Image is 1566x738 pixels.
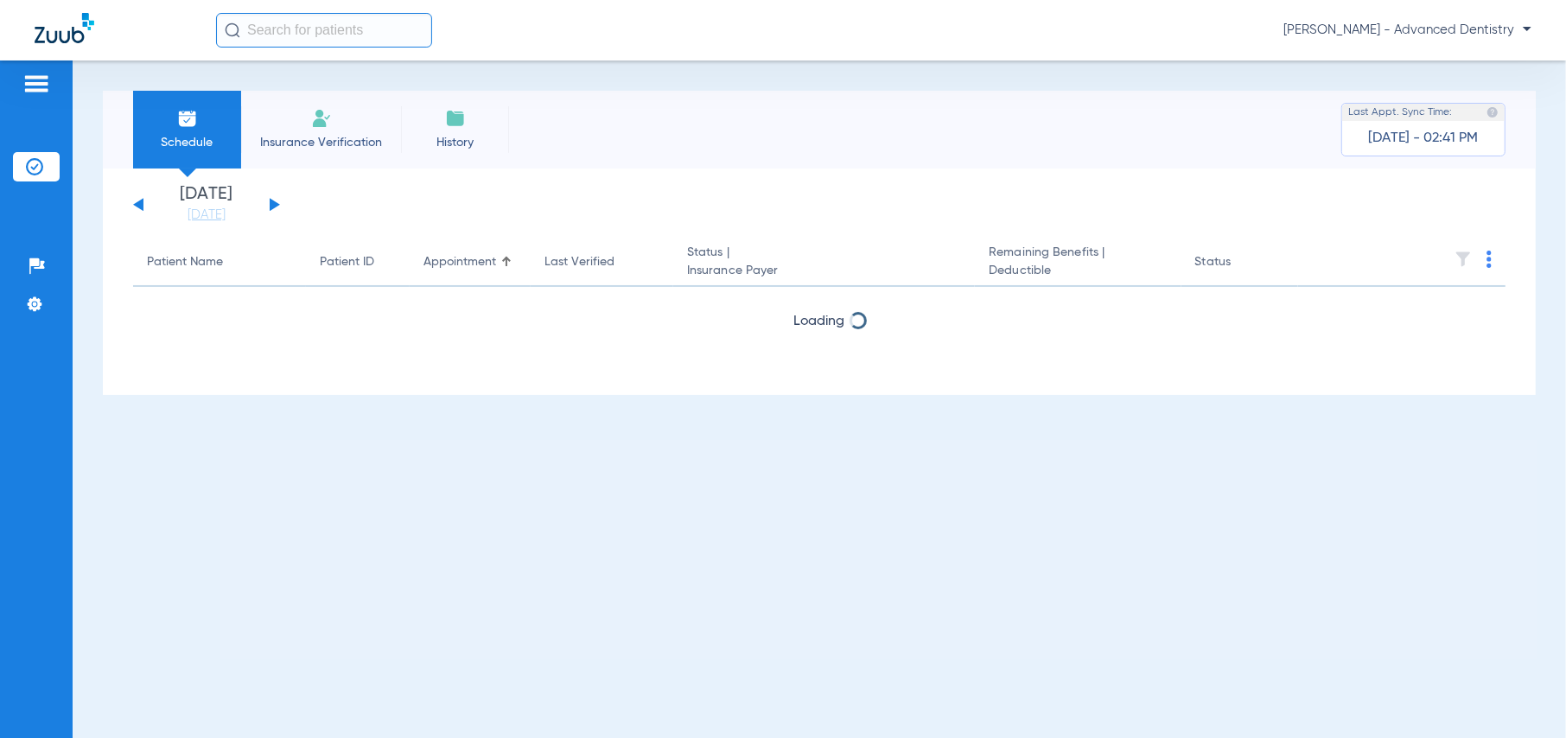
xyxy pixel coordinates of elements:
img: Search Icon [225,22,240,38]
img: last sync help info [1486,106,1499,118]
div: Patient ID [320,253,374,271]
span: Loading [794,315,845,328]
th: Remaining Benefits | [975,239,1181,287]
span: Schedule [146,134,228,151]
span: Deductible [989,262,1167,280]
div: Last Verified [544,253,614,271]
th: Status | [673,239,975,287]
img: hamburger-icon [22,73,50,94]
img: History [445,108,466,129]
div: Appointment [423,253,517,271]
div: Last Verified [544,253,659,271]
img: Zuub Logo [35,13,94,43]
img: filter.svg [1455,251,1472,268]
div: Patient Name [147,253,292,271]
th: Status [1181,239,1298,287]
div: Appointment [423,253,496,271]
img: Schedule [177,108,198,129]
span: [DATE] - 02:41 PM [1369,130,1479,147]
div: Patient Name [147,253,223,271]
div: Patient ID [320,253,396,271]
img: Manual Insurance Verification [311,108,332,129]
span: [PERSON_NAME] - Advanced Dentistry [1283,22,1531,39]
span: Last Appt. Sync Time: [1348,104,1452,121]
img: group-dot-blue.svg [1486,251,1492,268]
a: [DATE] [155,207,258,224]
span: History [414,134,496,151]
li: [DATE] [155,186,258,224]
input: Search for patients [216,13,432,48]
span: Insurance Verification [254,134,388,151]
span: Insurance Payer [687,262,961,280]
